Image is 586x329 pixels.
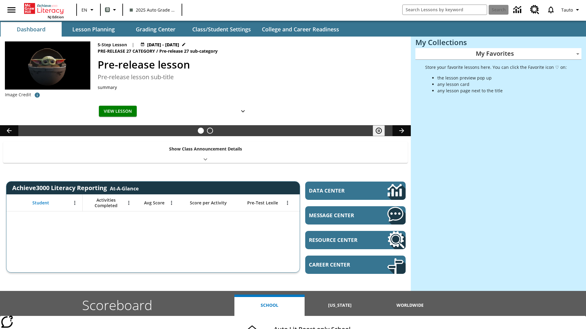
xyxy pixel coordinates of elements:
button: Boost Class color is gray green. Change class color [103,4,121,15]
li: any lesson card [437,81,567,87]
a: Data Center [305,182,406,200]
span: EN [81,7,87,13]
p: Store your favorite lessons here. You can click the Favorite icon ♡ on: [425,64,567,70]
span: Pre-Test Lexile [247,200,278,206]
button: Open Menu [283,198,292,207]
h2: Pre-release lesson [98,57,403,73]
button: School [234,295,305,316]
button: Slide 2 Career Lesson [207,128,213,134]
button: [US_STATE] [305,295,375,316]
span: [DATE] - [DATE] [147,41,179,48]
div: My Favorites [415,48,581,60]
button: View Lesson [99,106,137,117]
button: Profile/Settings [559,4,584,15]
span: / [156,48,158,54]
span: Career Center [309,261,369,268]
a: Resource Center, Will open in new tab [526,2,543,18]
button: Pause [373,125,385,136]
input: search field [403,5,487,15]
span: Pre-release 27 category [98,48,156,55]
div: At-A-Glance [110,184,139,192]
button: Lesson carousel, Next [392,125,411,136]
button: Lesson Planning [63,22,124,37]
span: 2025 Auto Grade 1 B [130,7,175,13]
span: Student [32,200,49,206]
span: Activities Completed [86,197,126,208]
a: Notifications [543,2,559,18]
button: Open side menu [2,1,20,19]
li: any lesson page next to the title [437,87,567,94]
button: CREDITS [31,90,43,101]
span: NJ Edition [48,15,64,19]
button: Open Menu [124,198,133,207]
button: Open Menu [70,198,79,207]
a: Career Center [305,256,406,274]
span: Score per Activity [190,200,227,206]
div: Home [24,2,64,19]
span: Message Center [309,212,369,219]
button: Dashboard [1,22,62,37]
div: Show Class Announcement Details [3,142,408,163]
button: Jan 22 - Jan 25 Choose Dates [139,41,187,48]
p: Image Credit [5,92,31,98]
div: summary [98,84,250,90]
button: Open Menu [167,198,176,207]
button: College and Career Readiness [257,22,344,37]
div: Pause [373,125,391,136]
span: | [132,41,134,48]
h3: My Collections [415,38,581,47]
span: Avg Score [144,200,165,206]
a: Resource Center, Will open in new tab [305,231,406,249]
button: Slide 1 Pre-release lesson [198,128,204,134]
button: Language: EN, Select a language [79,4,98,15]
span: Achieve3000 Literacy Reporting [12,184,139,192]
a: Home [24,2,64,15]
h3: Pre-release lesson sub-title [98,73,403,82]
button: Class/Student Settings [187,22,256,37]
span: Data Center [309,187,367,194]
span: Resource Center [309,236,369,243]
a: Data Center [510,2,526,18]
p: 5-Step Lesson [98,41,127,48]
span: Tauto [561,7,573,13]
img: hero alt text [5,41,90,90]
li: the lesson preview pop up [437,75,567,81]
span: B [106,6,109,13]
span: Pre-release 27 sub-category [159,48,219,55]
p: Show Class Announcement Details [169,146,242,152]
button: Show Details [237,106,249,117]
a: Message Center [305,206,406,225]
button: Grading Center [125,22,186,37]
button: Worldwide [375,295,445,316]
